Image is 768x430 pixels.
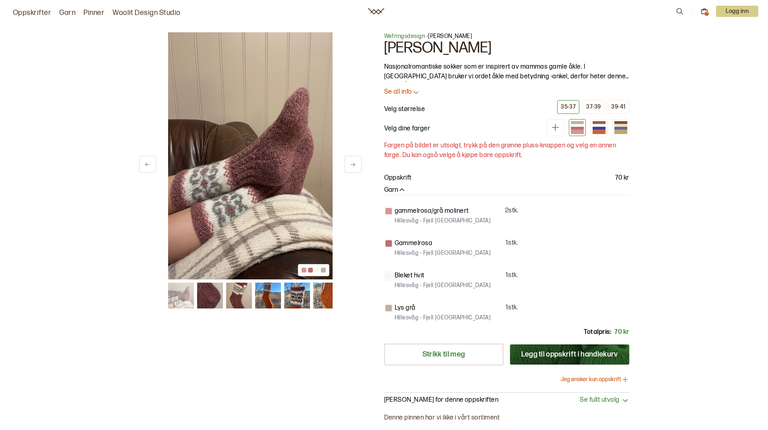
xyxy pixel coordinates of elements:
a: Oppskrifter [13,7,51,19]
p: Hillesvåg - Fjell [GEOGRAPHIC_DATA] [395,281,491,289]
button: Legg til oppskrift i handlekurv [510,344,629,365]
button: 37-39 [583,100,604,114]
p: - [PERSON_NAME] [384,32,629,40]
a: Strikk til meg [384,344,504,365]
img: Bilde av oppskrift [168,32,333,279]
p: Hillesvåg - Fjell [GEOGRAPHIC_DATA] [395,314,491,322]
div: 39-41 [611,103,625,111]
span: Se fullt utvalg [580,396,619,405]
button: 35-37 [557,100,579,114]
p: [PERSON_NAME] for denne oppskriften [384,396,499,405]
p: Hillesvåg - Fjell [GEOGRAPHIC_DATA] [395,249,491,257]
p: 70 kr [615,173,629,183]
p: Denne pinnen har vi ikke i vårt sortiment [384,414,500,422]
a: Woolit [368,8,384,15]
div: 1 [705,12,709,16]
p: Gammelrosa [395,239,433,248]
button: Jeg ønsker kun oppskrift [561,375,629,384]
div: 37-39 [586,103,601,111]
p: Nasjonalromantiske sokker som er inspirert av mammas gamle åkle. I [GEOGRAPHIC_DATA] bruker vi or... [384,62,629,82]
a: Pinner [83,7,104,19]
button: [PERSON_NAME] for denne oppskriftenSe fullt utvalg [384,396,629,405]
div: Beige (utsolgt) [612,119,629,136]
button: User dropdown [716,6,758,17]
p: Lys grå [395,303,416,313]
p: Logg inn [716,6,758,17]
p: 1 stk. [506,239,518,248]
p: 2 stk. [505,207,518,215]
p: 70 kr [614,327,629,337]
p: 1 stk. [506,304,518,312]
div: Cognag [591,119,608,136]
p: 1 stk. [506,271,518,280]
p: Bleket hvit [395,271,425,281]
p: Velg dine farger [384,124,431,134]
p: Se all info [384,88,412,96]
div: 35-37 [561,103,576,111]
button: Se all info [384,88,629,96]
button: Garn [384,186,406,195]
p: Totalpris: [584,327,611,337]
p: Fargen på bildet er utsolgt, trykk på den grønne pluss-knappen og velg en annen farge. Du kan ogs... [384,141,629,160]
p: gammelrosa/grå molinert [395,206,469,216]
p: Velg størrelse [384,105,425,114]
a: Garn [59,7,75,19]
button: 1 [701,8,708,15]
a: Woolit Design Studio [112,7,181,19]
h1: [PERSON_NAME] [384,40,629,56]
a: Wefringsdesign [384,33,425,40]
p: Oppskrift [384,173,412,183]
button: 39-41 [608,100,629,114]
p: Hillesvåg - Fjell [GEOGRAPHIC_DATA] [395,217,491,225]
div: Gammelrosa (utsolgt) [569,119,586,136]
